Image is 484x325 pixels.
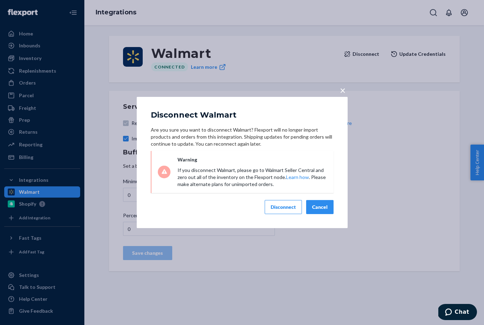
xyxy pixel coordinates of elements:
p: Warning [178,156,327,163]
iframe: Opens a widget where you can chat to one of our agents [438,304,477,321]
span: × [340,84,346,96]
div: Disconnect [271,204,296,211]
button: Disconnect [265,200,302,214]
div: If you disconnect Walmart, please go to Walmart Seller Central and zero out all of the inventory ... [178,167,327,188]
p: Are you sure you want to disconnect Walmart? Flexport will no longer import products and orders f... [151,126,334,147]
a: Learn how [286,174,309,180]
h5: Disconnect Walmart [151,111,237,119]
button: Cancel [306,200,334,214]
